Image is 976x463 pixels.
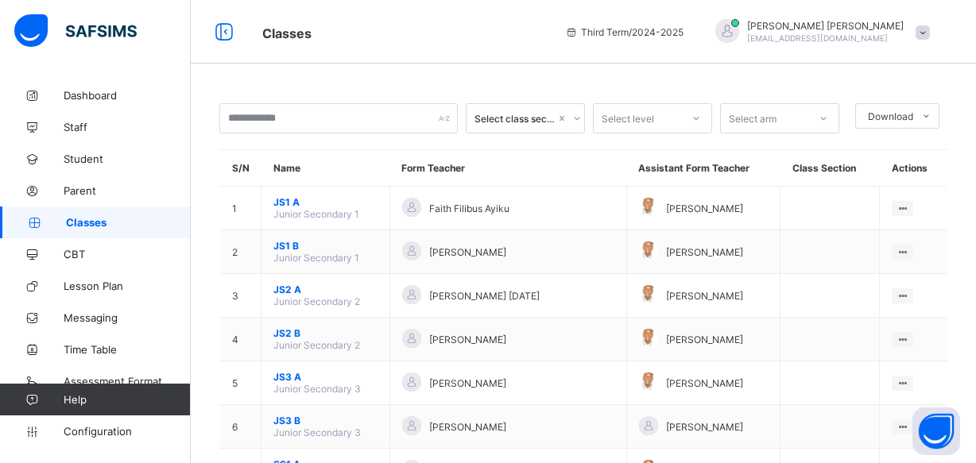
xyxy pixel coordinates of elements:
span: [PERSON_NAME] [429,246,506,258]
span: [PERSON_NAME] [666,334,743,345]
span: Junior Secondary 3 [273,383,361,395]
span: session/term information [565,26,684,38]
span: JS1 A [273,196,378,208]
span: [PERSON_NAME] [666,421,743,433]
span: Download [868,110,913,122]
span: [PERSON_NAME] [666,203,743,214]
th: Name [261,150,390,187]
span: Assessment Format [64,375,191,388]
span: JS1 B [273,240,378,252]
td: 5 [220,361,261,405]
span: Help [64,393,190,406]
span: Junior Secondary 1 [273,208,359,220]
span: [PERSON_NAME] [666,246,743,258]
td: 4 [220,318,261,361]
span: [PERSON_NAME] [DATE] [429,290,540,302]
td: 1 [220,187,261,230]
span: Faith Filibus Ayiku [429,203,509,214]
div: Select level [602,103,654,133]
span: [PERSON_NAME] [429,334,506,345]
span: Dashboard [64,89,191,102]
th: Assistant Form Teacher [626,150,780,187]
span: Messaging [64,311,191,324]
span: JS2 B [273,327,378,339]
span: Student [64,152,191,165]
img: safsims [14,14,137,48]
span: Junior Secondary 2 [273,295,360,307]
span: Staff [64,121,191,133]
th: S/N [220,150,261,187]
button: Open asap [912,407,960,455]
span: Junior Secondary 3 [273,426,361,438]
div: Select arm [729,103,777,133]
div: FrancisVICTOR [699,19,938,45]
span: [PERSON_NAME] [666,377,743,389]
span: CBT [64,248,191,260]
span: Time Table [64,343,191,356]
span: Classes [66,216,191,229]
td: 2 [220,230,261,274]
span: Classes [262,25,312,41]
th: Actions [880,150,947,187]
span: [EMAIL_ADDRESS][DOMAIN_NAME] [747,33,888,43]
span: Junior Secondary 1 [273,252,359,264]
span: Parent [64,184,191,197]
span: JS3 A [273,371,378,383]
div: Select class section [474,113,556,125]
span: Configuration [64,425,190,438]
span: [PERSON_NAME] [429,377,506,389]
th: Class Section [780,150,880,187]
td: 6 [220,405,261,449]
span: JS3 B [273,415,378,426]
span: [PERSON_NAME] [666,290,743,302]
td: 3 [220,274,261,318]
span: JS2 A [273,284,378,295]
span: [PERSON_NAME] [PERSON_NAME] [747,20,904,32]
span: Junior Secondary 2 [273,339,360,351]
span: Lesson Plan [64,280,191,292]
th: Form Teacher [389,150,626,187]
span: [PERSON_NAME] [429,421,506,433]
